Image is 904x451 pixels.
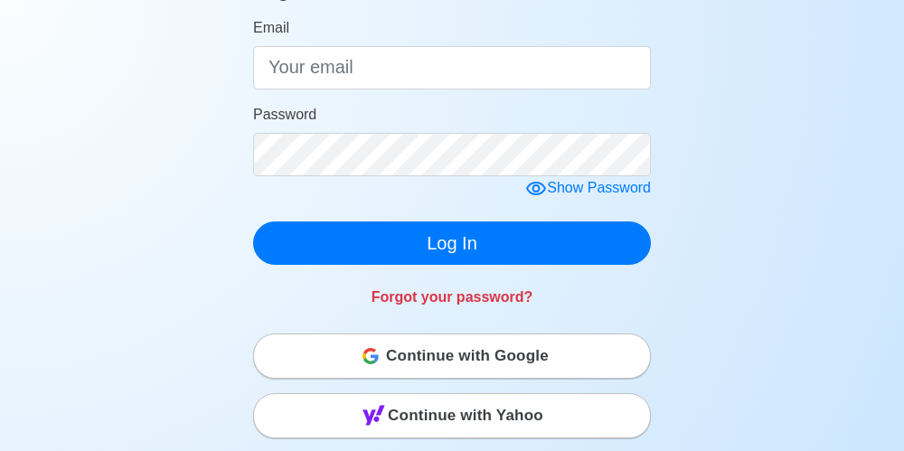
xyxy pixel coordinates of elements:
span: Password [253,107,316,122]
span: Continue with Google [386,338,549,374]
button: Continue with Google [253,334,651,379]
a: Forgot your password? [372,289,533,305]
button: Continue with Yahoo [253,393,651,438]
input: Your email [253,46,651,89]
button: Log In [253,221,651,265]
div: Show Password [525,177,651,200]
span: Email [253,20,289,35]
span: Continue with Yahoo [388,398,543,434]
